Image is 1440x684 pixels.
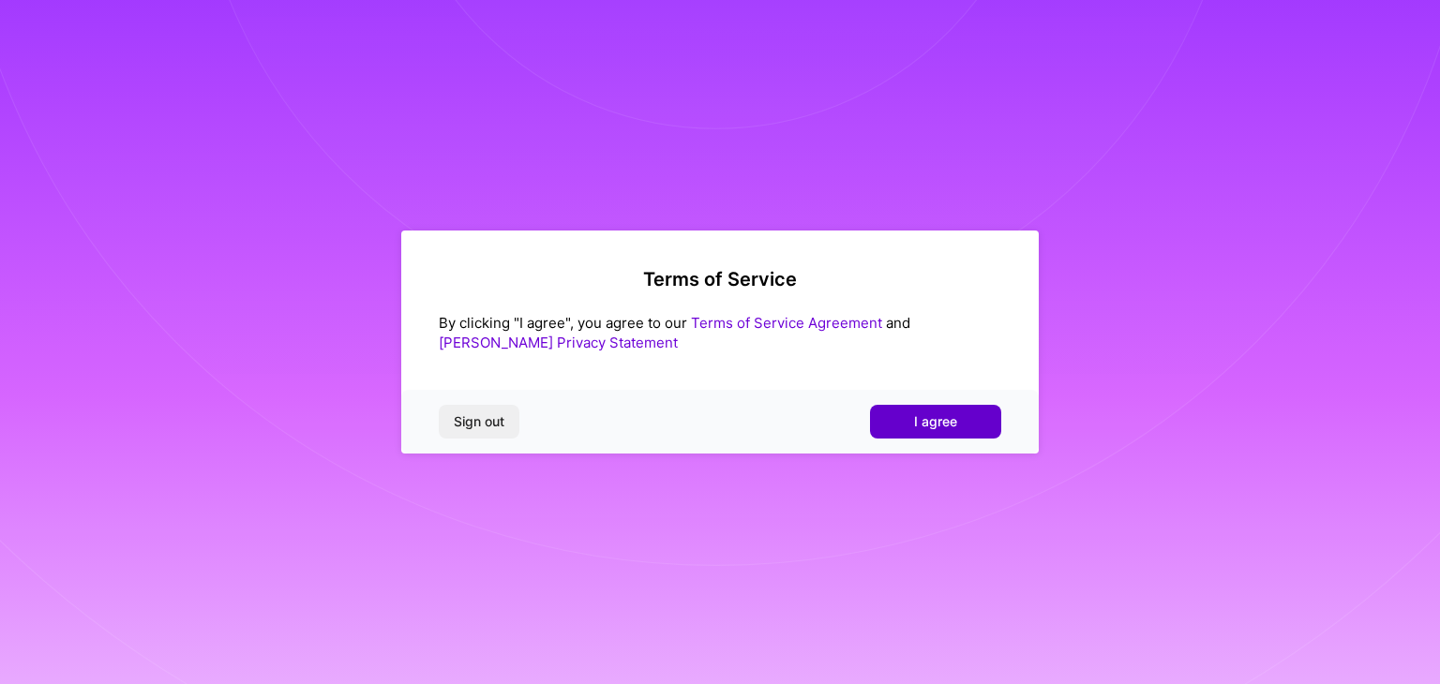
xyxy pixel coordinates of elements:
button: Sign out [439,405,519,439]
span: I agree [914,412,957,431]
button: I agree [870,405,1001,439]
div: By clicking "I agree", you agree to our and [439,313,1001,352]
a: [PERSON_NAME] Privacy Statement [439,334,678,351]
h2: Terms of Service [439,268,1001,290]
span: Sign out [454,412,504,431]
a: Terms of Service Agreement [691,314,882,332]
